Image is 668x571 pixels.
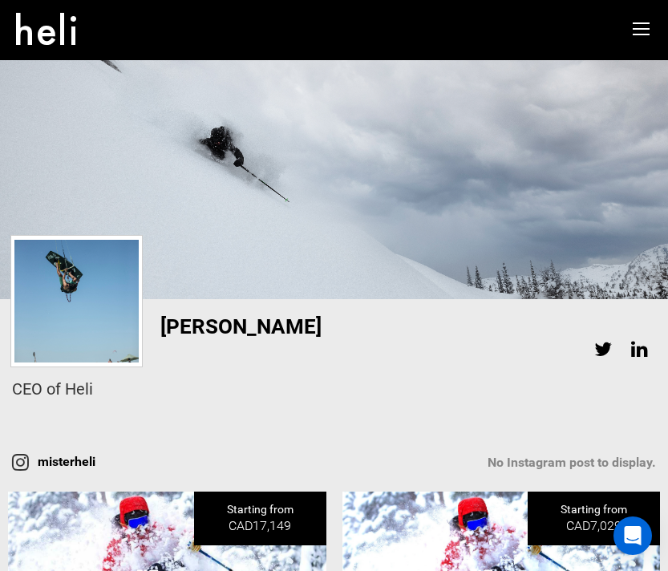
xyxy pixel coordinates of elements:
[38,455,95,470] a: misterheli
[14,240,139,362] img: profile_pic_b16ed701d6680d613899c0147855759b.png
[194,492,326,545] div: Starting from
[229,518,291,533] span: CAD17,149
[566,518,621,533] span: CAD7,029
[613,516,652,555] div: Open Intercom Messenger
[12,378,656,401] div: CEO of Heli
[528,492,660,545] div: Starting from
[488,454,656,472] span: No Instagram post to display.
[160,315,445,338] h1: [PERSON_NAME]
